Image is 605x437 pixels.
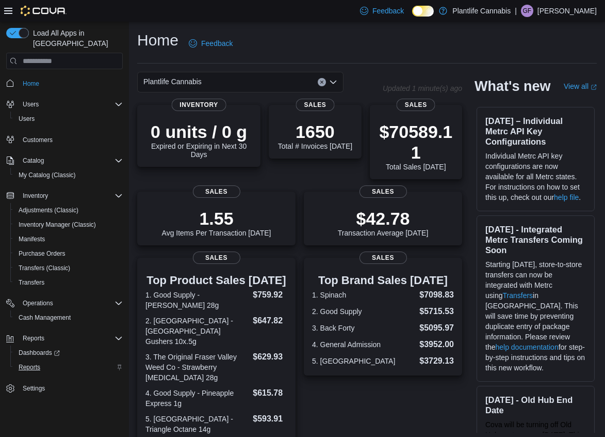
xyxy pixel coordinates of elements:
[19,382,123,395] span: Settings
[19,235,45,243] span: Manifests
[10,217,127,232] button: Inventory Manager (Classic)
[19,221,96,229] span: Inventory Manager (Classic)
[19,349,60,357] span: Dashboards
[19,332,123,345] span: Reports
[10,232,127,246] button: Manifests
[397,99,435,111] span: Sales
[10,246,127,261] button: Purchase Orders
[278,121,352,150] div: Total # Invoices [DATE]
[23,192,48,200] span: Inventory
[14,276,123,289] span: Transfers
[145,388,249,409] dt: 4. Good Supply - Pineapple Express 1g
[19,297,57,309] button: Operations
[253,351,287,363] dd: $629.93
[19,77,43,90] a: Home
[21,6,67,16] img: Cova
[14,113,123,125] span: Users
[19,297,123,309] span: Operations
[2,153,127,168] button: Catalog
[19,264,70,272] span: Transfers (Classic)
[10,275,127,290] button: Transfers
[485,395,586,415] h3: [DATE] - Old Hub End Date
[253,387,287,399] dd: $615.78
[14,361,123,373] span: Reports
[14,247,70,260] a: Purchase Orders
[143,75,202,88] span: Plantlife Cannabis
[19,76,123,89] span: Home
[19,382,49,395] a: Settings
[23,136,53,144] span: Customers
[14,218,100,231] a: Inventory Manager (Classic)
[6,71,123,423] nav: Complex example
[378,121,454,163] p: $70589.11
[19,154,123,167] span: Catalog
[192,185,240,198] span: Sales
[19,363,40,371] span: Reports
[591,84,597,90] svg: External link
[10,360,127,374] button: Reports
[14,311,75,324] a: Cash Management
[23,80,39,88] span: Home
[19,190,52,202] button: Inventory
[19,133,123,146] span: Customers
[312,323,415,333] dt: 3. Back Forty
[145,121,252,142] p: 0 units / 0 g
[359,252,406,264] span: Sales
[356,1,408,21] a: Feedback
[502,291,533,300] a: Transfers
[338,208,429,229] p: $42.78
[253,413,287,425] dd: $593.91
[475,78,550,95] h2: What's new
[19,249,66,258] span: Purchase Orders
[296,99,334,111] span: Sales
[10,346,127,360] a: Dashboards
[137,30,178,51] h1: Home
[14,262,123,274] span: Transfers (Classic)
[145,414,249,434] dt: 5. [GEOGRAPHIC_DATA] - Triangle Octane 14g
[495,343,558,351] a: help documentation
[10,203,127,217] button: Adjustments (Classic)
[564,82,597,90] a: View allExternal link
[145,274,287,287] h3: Top Product Sales [DATE]
[19,278,44,287] span: Transfers
[145,290,249,310] dt: 1. Good Supply - [PERSON_NAME] 28g
[162,208,271,229] p: 1.55
[2,296,127,310] button: Operations
[452,5,511,17] p: Plantlife Cannabis
[23,157,44,165] span: Catalog
[14,204,83,216] a: Adjustments (Classic)
[14,347,64,359] a: Dashboards
[412,6,434,17] input: Dark Mode
[383,84,462,92] p: Updated 1 minute(s) ago
[19,98,43,111] button: Users
[29,28,123,49] span: Load All Apps in [GEOGRAPHIC_DATA]
[253,289,287,301] dd: $759.92
[278,121,352,142] p: 1650
[19,332,48,345] button: Reports
[419,305,454,318] dd: $5715.53
[23,100,39,108] span: Users
[192,252,240,264] span: Sales
[145,121,252,159] div: Expired or Expiring in Next 30 Days
[185,33,237,54] a: Feedback
[485,224,586,255] h3: [DATE] - Integrated Metrc Transfers Coming Soon
[523,5,532,17] span: GF
[14,204,123,216] span: Adjustments (Classic)
[162,208,271,237] div: Avg Items Per Transaction [DATE]
[2,132,127,147] button: Customers
[10,310,127,325] button: Cash Management
[485,151,586,202] p: Individual Metrc API key configurations are now available for all Metrc states. For instructions ...
[2,75,127,90] button: Home
[145,352,249,383] dt: 3. The Original Fraser Valley Weed Co - Strawberry [MEDICAL_DATA] 28g
[554,193,579,201] a: help file
[14,262,74,274] a: Transfers (Classic)
[19,154,48,167] button: Catalog
[19,190,123,202] span: Inventory
[10,261,127,275] button: Transfers (Classic)
[23,299,53,307] span: Operations
[14,113,39,125] a: Users
[359,185,406,198] span: Sales
[10,168,127,182] button: My Catalog (Classic)
[537,5,597,17] p: [PERSON_NAME]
